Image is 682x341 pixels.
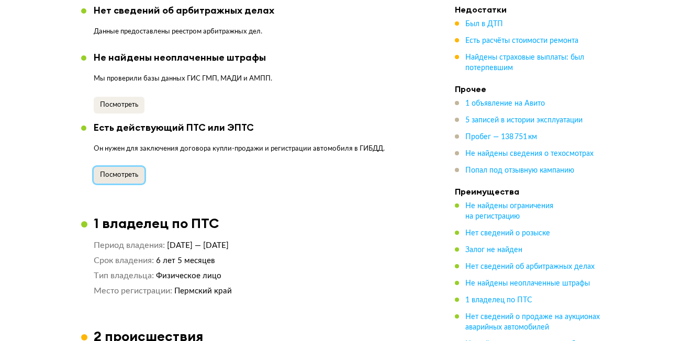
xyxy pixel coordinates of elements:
[94,5,274,16] div: Нет сведений об арбитражных делах
[94,122,385,133] div: Есть действующий ПТС или ЭПТС
[94,74,272,84] p: Мы проверили базы данных ГИС ГМП, МАДИ и АМПП.
[174,287,232,295] span: Пермский край
[94,167,144,184] button: Посмотреть
[455,4,601,15] h4: Недостатки
[465,280,590,287] span: Не найдены неоплаченные штрафы
[465,100,545,107] span: 1 объявление на Авито
[94,144,385,154] p: Он нужен для заключения договора купли-продажи и регистрации автомобиля в ГИБДД.
[465,133,537,141] span: Пробег — 138 751 км
[455,84,601,94] h4: Прочее
[465,230,550,237] span: Нет сведений о розыске
[465,117,583,124] span: 5 записей в истории эксплуатации
[94,52,272,63] div: Не найдены неоплаченные штрафы
[465,54,584,72] span: Найдены страховые выплаты: был потерпевшим
[465,150,594,157] span: Не найдены сведения о техосмотрах
[465,202,553,220] span: Не найдены ограничения на регистрацию
[94,286,172,297] dt: Место регистрации
[94,27,274,37] p: Данные предоставлены реестром арбитражных дел.
[94,97,144,113] button: Посмотреть
[156,257,215,265] span: 6 лет 5 месяцев
[100,101,138,108] span: Посмотреть
[465,20,503,28] span: Был в ДТП
[94,240,165,251] dt: Период владения
[167,242,229,249] span: [DATE] — [DATE]
[465,313,600,331] span: Нет сведений о продаже на аукционах аварийных автомобилей
[465,297,532,304] span: 1 владелец по ПТС
[94,255,154,266] dt: Срок владения
[465,246,522,254] span: Залог не найден
[156,272,221,280] span: Физическое лицо
[94,270,154,281] dt: Тип владельца
[465,167,574,174] span: Попал под отзывную кампанию
[94,215,219,231] h3: 1 владелец по ПТС
[455,186,601,197] h4: Преимущества
[100,172,138,178] span: Посмотреть
[465,263,595,270] span: Нет сведений об арбитражных делах
[465,37,578,44] span: Есть расчёты стоимости ремонта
